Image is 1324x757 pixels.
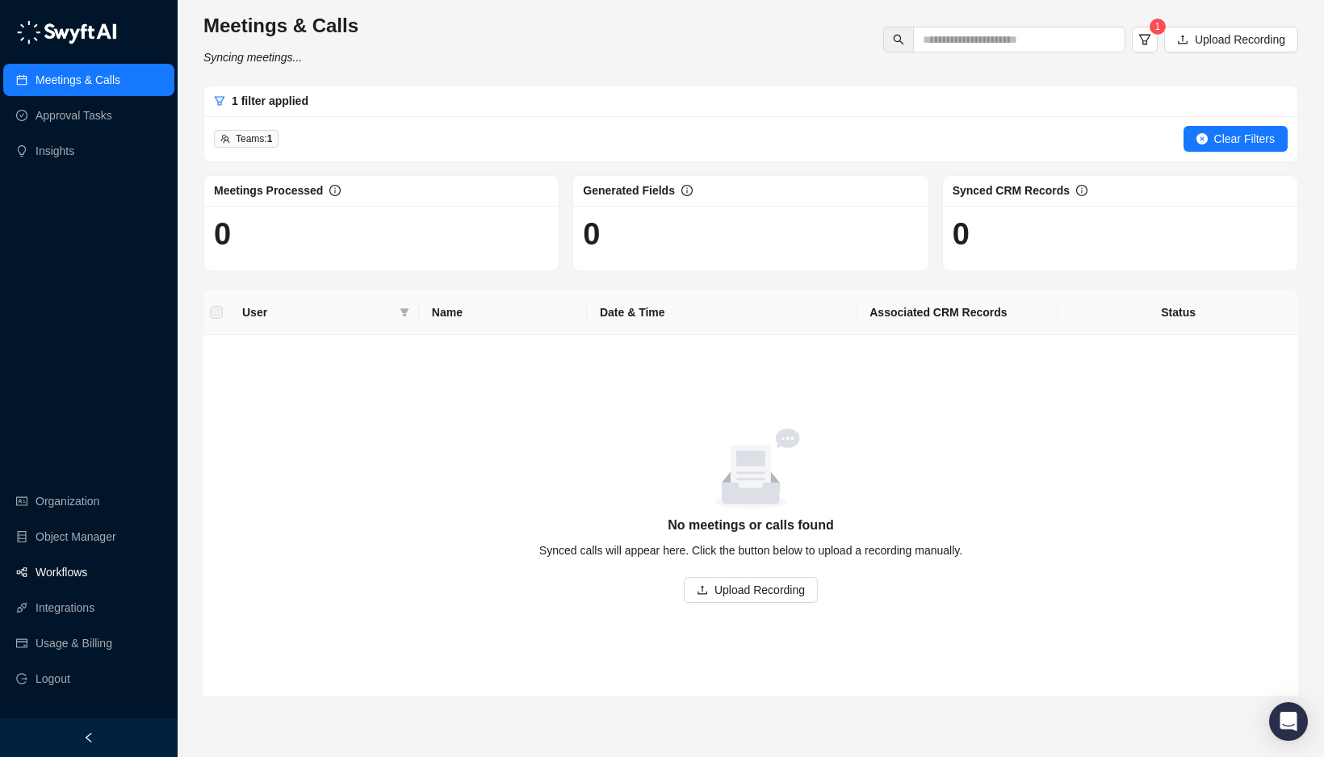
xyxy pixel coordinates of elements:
[419,291,587,335] th: Name
[36,485,99,517] a: Organization
[36,627,112,659] a: Usage & Billing
[587,291,857,335] th: Date & Time
[329,185,341,196] span: info-circle
[1195,31,1285,48] span: Upload Recording
[953,215,1288,253] h1: 0
[36,135,74,167] a: Insights
[236,133,272,144] span: Teams:
[684,577,818,603] button: Upload Recording
[583,215,918,253] h1: 0
[220,134,230,144] span: team
[36,556,87,588] a: Workflows
[539,544,962,557] span: Synced calls will appear here. Click the button below to upload a recording manually.
[83,732,94,743] span: left
[16,20,117,44] img: logo-05li4sbe.png
[681,185,693,196] span: info-circle
[203,51,302,64] i: Syncing meetings...
[242,303,393,321] span: User
[223,516,1279,535] h5: No meetings or calls found
[214,95,225,107] span: filter
[267,133,273,144] b: 1
[857,291,1058,335] th: Associated CRM Records
[203,13,358,39] h3: Meetings & Calls
[714,581,805,599] span: Upload Recording
[697,584,708,596] span: upload
[396,300,413,324] span: filter
[1269,702,1308,741] div: Open Intercom Messenger
[953,184,1070,197] span: Synced CRM Records
[1058,291,1298,335] th: Status
[214,215,549,253] h1: 0
[1150,19,1166,35] sup: 1
[214,184,323,197] span: Meetings Processed
[16,673,27,684] span: logout
[36,592,94,624] a: Integrations
[1177,34,1188,45] span: upload
[36,99,112,132] a: Approval Tasks
[1076,185,1087,196] span: info-circle
[400,307,409,317] span: filter
[1196,133,1208,144] span: close-circle
[36,64,120,96] a: Meetings & Calls
[232,94,308,107] span: 1 filter applied
[893,34,904,45] span: search
[1164,27,1298,52] button: Upload Recording
[1155,21,1161,32] span: 1
[583,184,675,197] span: Generated Fields
[36,521,116,553] a: Object Manager
[36,663,70,695] span: Logout
[1138,33,1151,46] span: filter
[1184,126,1288,152] button: Clear Filters
[1214,130,1275,148] span: Clear Filters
